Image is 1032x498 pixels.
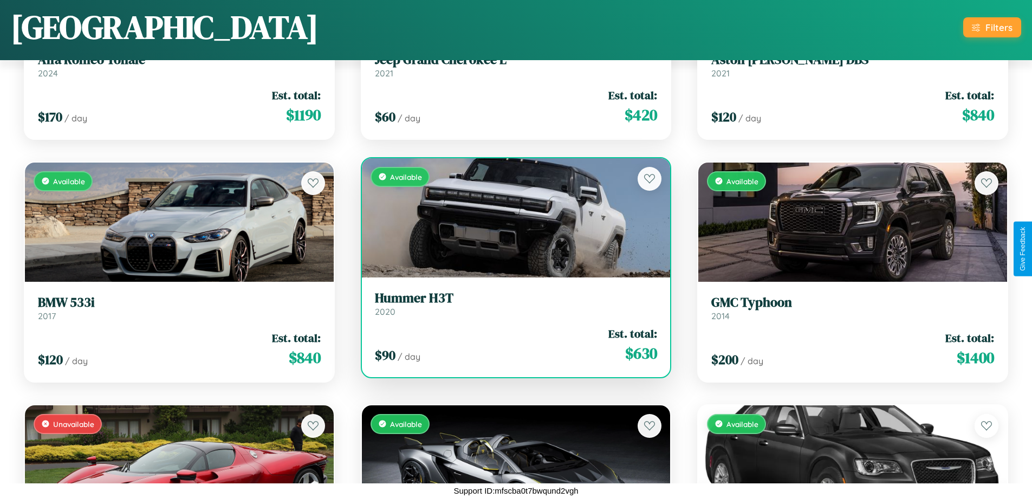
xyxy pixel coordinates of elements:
[945,87,994,103] span: Est. total:
[375,52,658,68] h3: Jeep Grand Cherokee L
[962,104,994,126] span: $ 840
[289,347,321,368] span: $ 840
[398,351,420,362] span: / day
[453,483,578,498] p: Support ID: mfscba0t7bwqund2vgh
[38,52,321,68] h3: Alfa Romeo Tonale
[64,113,87,124] span: / day
[272,330,321,346] span: Est. total:
[726,419,758,429] span: Available
[53,419,94,429] span: Unavailable
[65,355,88,366] span: / day
[711,52,994,79] a: Aston [PERSON_NAME] DBS2021
[38,108,62,126] span: $ 170
[38,295,321,321] a: BMW 533i2017
[985,22,1012,33] div: Filters
[711,108,736,126] span: $ 120
[625,342,657,364] span: $ 630
[375,306,395,317] span: 2020
[375,52,658,79] a: Jeep Grand Cherokee L2021
[11,5,319,49] h1: [GEOGRAPHIC_DATA]
[726,177,758,186] span: Available
[390,172,422,182] span: Available
[286,104,321,126] span: $ 1190
[375,290,658,317] a: Hummer H3T2020
[963,17,1021,37] button: Filters
[608,87,657,103] span: Est. total:
[38,52,321,79] a: Alfa Romeo Tonale2024
[272,87,321,103] span: Est. total:
[375,108,395,126] span: $ 60
[741,355,763,366] span: / day
[711,311,730,321] span: 2014
[390,419,422,429] span: Available
[711,68,730,79] span: 2021
[375,290,658,306] h3: Hummer H3T
[711,52,994,68] h3: Aston [PERSON_NAME] DBS
[738,113,761,124] span: / day
[608,326,657,341] span: Est. total:
[711,295,994,311] h3: GMC Typhoon
[957,347,994,368] span: $ 1400
[38,311,56,321] span: 2017
[398,113,420,124] span: / day
[625,104,657,126] span: $ 420
[38,68,58,79] span: 2024
[38,351,63,368] span: $ 120
[1019,227,1027,271] div: Give Feedback
[375,68,393,79] span: 2021
[53,177,85,186] span: Available
[711,351,738,368] span: $ 200
[38,295,321,311] h3: BMW 533i
[945,330,994,346] span: Est. total:
[375,346,395,364] span: $ 90
[711,295,994,321] a: GMC Typhoon2014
